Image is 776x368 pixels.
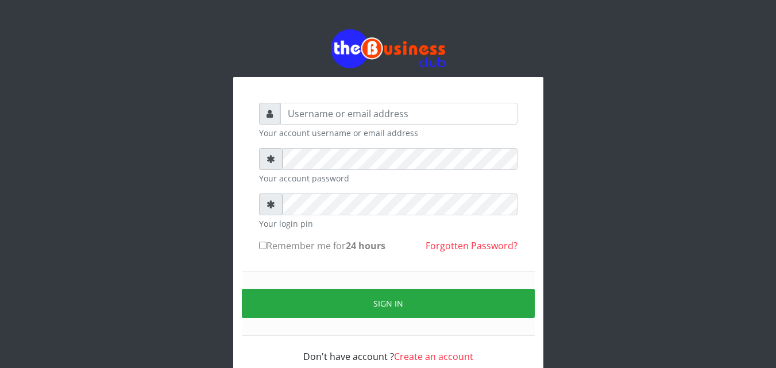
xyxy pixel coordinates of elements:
a: Forgotten Password? [426,239,518,252]
small: Your account username or email address [259,127,518,139]
small: Your login pin [259,218,518,230]
div: Don't have account ? [259,336,518,363]
button: Sign in [242,289,535,318]
input: Username or email address [280,103,518,125]
input: Remember me for24 hours [259,242,267,249]
small: Your account password [259,172,518,184]
label: Remember me for [259,239,385,253]
b: 24 hours [346,239,385,252]
a: Create an account [394,350,473,363]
